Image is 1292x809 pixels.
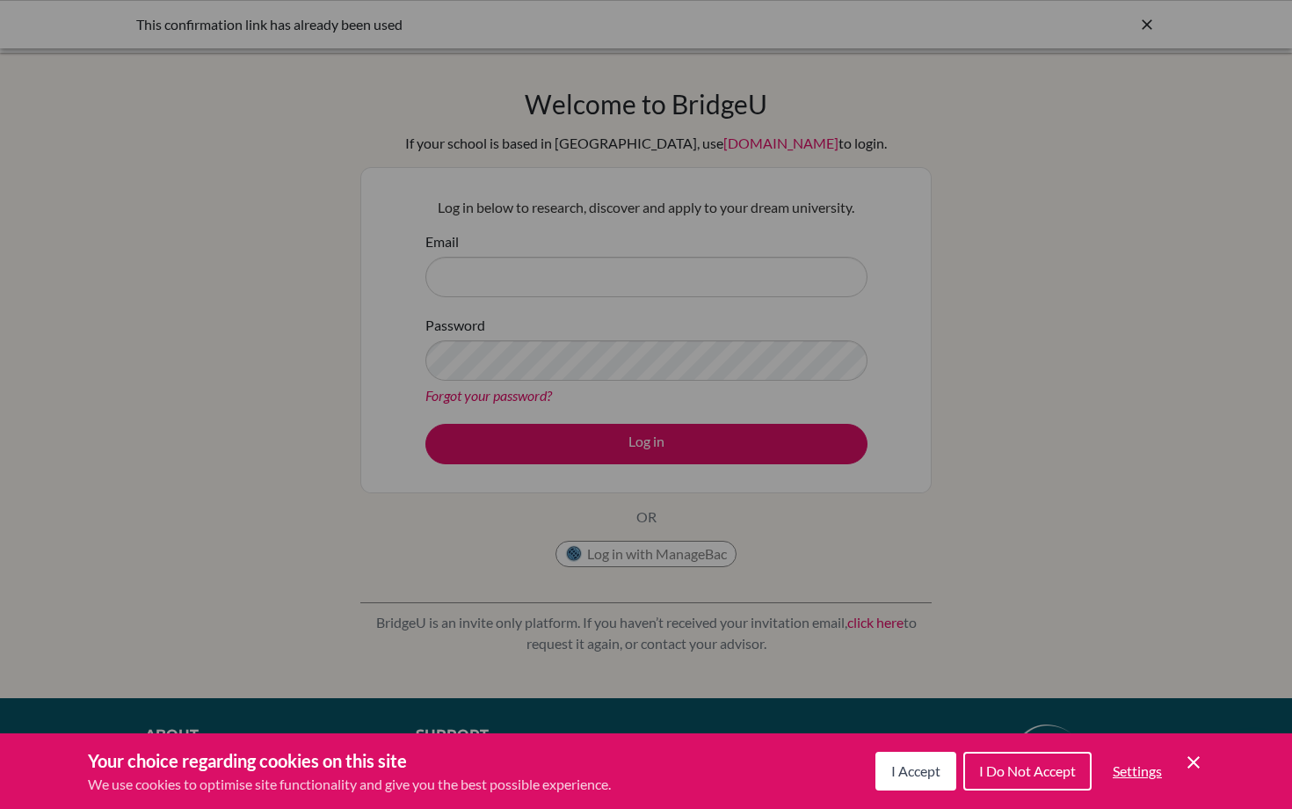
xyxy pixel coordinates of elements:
[88,747,611,774] h3: Your choice regarding cookies on this site
[979,762,1076,779] span: I Do Not Accept
[963,752,1092,791] button: I Do Not Accept
[1113,762,1162,779] span: Settings
[891,762,940,779] span: I Accept
[1099,754,1176,789] button: Settings
[875,752,956,791] button: I Accept
[88,774,611,795] p: We use cookies to optimise site functionality and give you the best possible experience.
[1183,752,1204,773] button: Save and close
